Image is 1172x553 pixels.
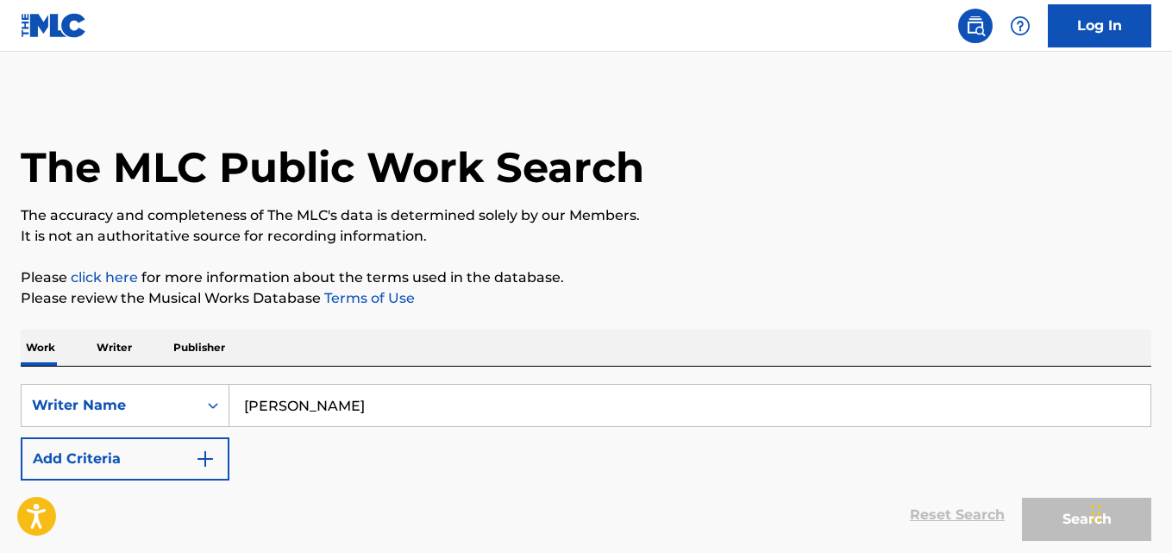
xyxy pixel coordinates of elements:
[21,330,60,366] p: Work
[168,330,230,366] p: Publisher
[958,9,993,43] a: Public Search
[91,330,137,366] p: Writer
[21,141,644,193] h1: The MLC Public Work Search
[1010,16,1031,36] img: help
[21,384,1151,550] form: Search Form
[1003,9,1037,43] div: Help
[21,205,1151,226] p: The accuracy and completeness of The MLC's data is determined solely by our Members.
[21,437,229,481] button: Add Criteria
[21,288,1151,309] p: Please review the Musical Works Database
[965,16,986,36] img: search
[21,13,87,38] img: MLC Logo
[1048,4,1151,47] a: Log In
[71,269,138,286] a: click here
[21,226,1151,247] p: It is not an authoritative source for recording information.
[32,395,187,416] div: Writer Name
[1091,487,1101,539] div: Drag
[195,449,216,469] img: 9d2ae6d4665cec9f34b9.svg
[1086,470,1172,553] iframe: Chat Widget
[21,267,1151,288] p: Please for more information about the terms used in the database.
[321,290,415,306] a: Terms of Use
